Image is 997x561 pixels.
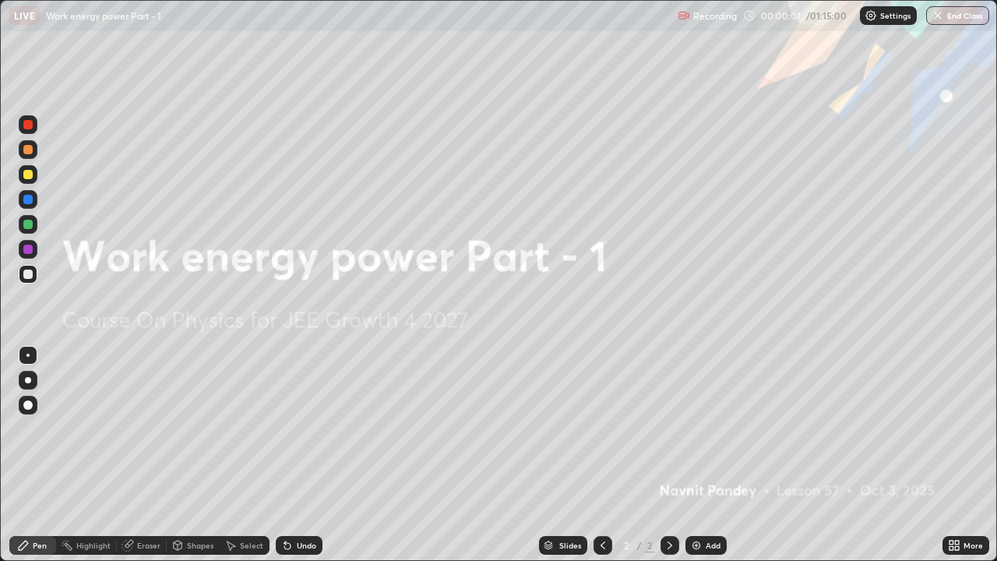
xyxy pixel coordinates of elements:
div: Slides [559,542,581,549]
div: Eraser [137,542,160,549]
p: LIVE [14,9,35,22]
div: Highlight [76,542,111,549]
div: Select [240,542,263,549]
img: end-class-cross [932,9,944,22]
p: Recording [693,10,737,22]
p: Work energy power Part - 1 [46,9,161,22]
div: Shapes [187,542,213,549]
img: class-settings-icons [865,9,877,22]
div: / [637,541,642,550]
div: 2 [618,541,634,550]
p: Settings [880,12,911,19]
div: More [964,542,983,549]
img: recording.375f2c34.svg [678,9,690,22]
img: add-slide-button [690,539,703,552]
div: Add [706,542,720,549]
button: End Class [926,6,989,25]
div: Undo [297,542,316,549]
div: Pen [33,542,47,549]
div: 2 [645,538,654,552]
